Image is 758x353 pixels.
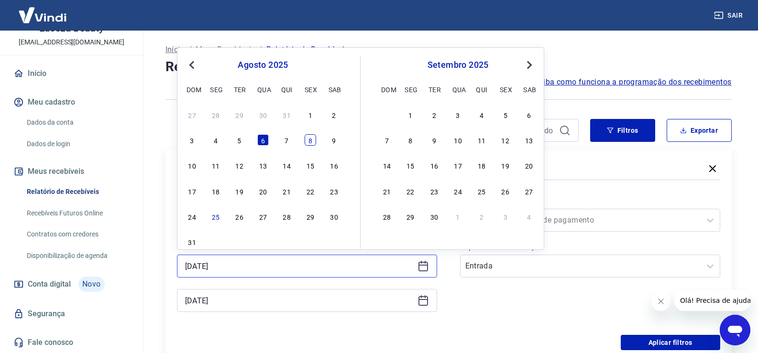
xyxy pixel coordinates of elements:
div: Choose terça-feira, 2 de setembro de 2025 [234,236,245,247]
div: Choose segunda-feira, 11 de agosto de 2025 [210,160,221,171]
img: Vindi [11,0,74,30]
div: Choose segunda-feira, 1 de setembro de 2025 [210,236,221,247]
label: Forma de Pagamento [462,195,718,207]
div: sex [305,84,316,95]
button: Sair [712,7,747,24]
button: Aplicar filtros [621,335,720,350]
div: Choose domingo, 24 de agosto de 2025 [187,211,198,222]
h4: Relatório de Recebíveis [165,57,732,76]
span: Conta digital [28,278,71,291]
input: Data inicial [185,259,414,273]
div: Choose quarta-feira, 3 de setembro de 2025 [257,236,269,247]
a: Recebíveis Futuros Online [23,203,132,223]
div: sab [329,84,340,95]
div: Choose segunda-feira, 18 de agosto de 2025 [210,185,221,197]
div: Choose sábado, 6 de setembro de 2025 [329,236,340,247]
div: Choose quarta-feira, 6 de agosto de 2025 [257,134,269,146]
p: L'aceza Beauty [39,23,103,33]
iframe: Botão para abrir a janela de mensagens [720,315,750,345]
span: Olá! Precisa de ajuda? [6,7,80,14]
button: Meu cadastro [11,92,132,113]
a: Segurança [11,303,132,324]
div: Choose domingo, 3 de agosto de 2025 [187,134,198,146]
div: Choose quinta-feira, 14 de agosto de 2025 [281,160,293,171]
div: Choose terça-feira, 12 de agosto de 2025 [234,160,245,171]
div: Choose quinta-feira, 7 de agosto de 2025 [281,134,293,146]
div: Choose sábado, 23 de agosto de 2025 [329,185,340,197]
div: sab [523,84,535,95]
div: month 2025-09 [380,107,536,223]
div: Choose quinta-feira, 4 de setembro de 2025 [281,236,293,247]
input: Data final [185,293,414,308]
div: Choose sexta-feira, 12 de setembro de 2025 [500,134,511,146]
div: Choose terça-feira, 5 de agosto de 2025 [234,134,245,146]
div: Choose quarta-feira, 30 de julho de 2025 [257,109,269,120]
a: Relatório de Recebíveis [23,182,132,202]
div: Choose segunda-feira, 4 de agosto de 2025 [210,134,221,146]
div: month 2025-08 [185,107,341,249]
button: Next Month [524,59,535,71]
div: Choose quarta-feira, 13 de agosto de 2025 [257,160,269,171]
div: Choose sexta-feira, 8 de agosto de 2025 [305,134,316,146]
a: Dados da conta [23,113,132,132]
button: Exportar [667,119,732,142]
div: Choose sábado, 9 de agosto de 2025 [329,134,340,146]
div: Choose segunda-feira, 28 de julho de 2025 [210,109,221,120]
span: Novo [78,277,105,292]
div: Choose quarta-feira, 24 de setembro de 2025 [452,185,464,197]
div: agosto 2025 [185,59,341,71]
div: Choose sexta-feira, 19 de setembro de 2025 [500,160,511,171]
a: Início [165,44,185,55]
div: Choose terça-feira, 29 de julho de 2025 [234,109,245,120]
div: qui [281,84,293,95]
div: Choose sexta-feira, 22 de agosto de 2025 [305,185,316,197]
a: Contratos com credores [23,225,132,244]
a: Disponibilização de agenda [23,246,132,266]
div: Choose quarta-feira, 3 de setembro de 2025 [452,109,464,120]
div: Choose sexta-feira, 26 de setembro de 2025 [500,185,511,197]
div: Choose sexta-feira, 5 de setembro de 2025 [305,236,316,247]
div: Choose terça-feira, 23 de setembro de 2025 [428,185,440,197]
a: Dados de login [23,134,132,154]
div: Choose quinta-feira, 18 de setembro de 2025 [476,160,487,171]
div: qua [452,84,464,95]
div: Choose quinta-feira, 11 de setembro de 2025 [476,134,487,146]
label: Tipo de Movimentação [462,241,718,253]
p: / [259,44,262,55]
div: sex [500,84,511,95]
a: Conta digitalNovo [11,273,132,296]
div: Choose domingo, 31 de agosto de 2025 [187,236,198,247]
div: Choose segunda-feira, 22 de setembro de 2025 [405,185,416,197]
div: Choose terça-feira, 30 de setembro de 2025 [428,211,440,222]
div: Choose segunda-feira, 25 de agosto de 2025 [210,211,221,222]
iframe: Fechar mensagem [651,292,670,311]
button: Previous Month [186,59,198,71]
div: Choose sábado, 20 de setembro de 2025 [523,160,535,171]
div: Choose sábado, 30 de agosto de 2025 [329,211,340,222]
button: Filtros [590,119,655,142]
div: Choose sábado, 4 de outubro de 2025 [523,211,535,222]
div: Choose sábado, 6 de setembro de 2025 [523,109,535,120]
div: ter [428,84,440,95]
div: Choose quinta-feira, 31 de julho de 2025 [281,109,293,120]
div: Choose domingo, 14 de setembro de 2025 [381,160,393,171]
div: dom [187,84,198,95]
div: dom [381,84,393,95]
div: seg [210,84,221,95]
div: Choose sábado, 16 de agosto de 2025 [329,160,340,171]
div: Choose terça-feira, 19 de agosto de 2025 [234,185,245,197]
div: Choose quinta-feira, 2 de outubro de 2025 [476,211,487,222]
div: Choose domingo, 27 de julho de 2025 [187,109,198,120]
div: Choose segunda-feira, 15 de setembro de 2025 [405,160,416,171]
a: Saiba como funciona a programação dos recebimentos [534,76,732,88]
div: Choose sábado, 2 de agosto de 2025 [329,109,340,120]
div: Choose quarta-feira, 10 de setembro de 2025 [452,134,464,146]
div: Choose terça-feira, 9 de setembro de 2025 [428,134,440,146]
p: [EMAIL_ADDRESS][DOMAIN_NAME] [19,37,124,47]
div: Choose quinta-feira, 28 de agosto de 2025 [281,211,293,222]
div: Choose terça-feira, 26 de agosto de 2025 [234,211,245,222]
div: Choose quinta-feira, 4 de setembro de 2025 [476,109,487,120]
div: setembro 2025 [380,59,536,71]
a: Fale conosco [11,332,132,353]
